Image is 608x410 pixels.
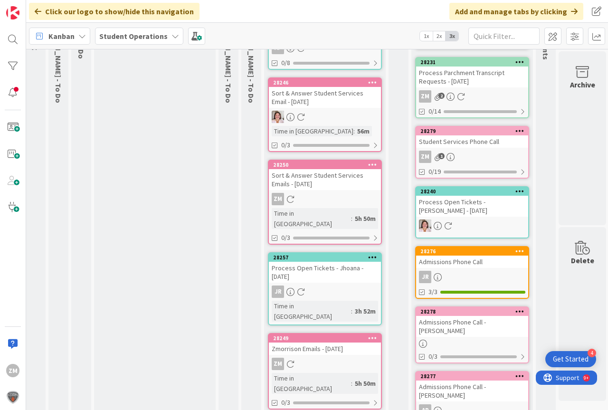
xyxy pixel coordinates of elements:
div: JR [269,286,381,298]
div: 28240Process Open Tickets - [PERSON_NAME] - [DATE] [416,187,528,217]
div: Add and manage tabs by clicking [449,3,583,20]
a: 28276Admissions Phone CallJR3/3 [415,246,529,299]
div: 28277Admissions Phone Call - [PERSON_NAME] [416,372,528,401]
div: Get Started [553,354,589,364]
div: 28279 [420,128,528,134]
div: 4 [588,349,596,357]
div: EW [416,219,528,232]
div: Process Parchment Transcript Requests - [DATE] [416,67,528,87]
span: : [353,126,355,136]
div: 28277 [420,373,528,380]
div: 28276 [420,248,528,255]
span: Eric - To Do [224,20,233,103]
div: Sort & Answer Student Services Email - [DATE] [269,87,381,108]
img: EW [272,111,284,123]
div: Time in [GEOGRAPHIC_DATA] [272,126,353,136]
div: Admissions Phone Call [416,256,528,268]
div: Open Get Started checklist, remaining modules: 4 [545,351,596,367]
img: avatar [6,391,19,404]
div: 28250 [273,162,381,168]
div: 5h 50m [352,213,378,224]
div: 28277 [416,372,528,381]
div: 28279Student Services Phone Call [416,127,528,148]
span: 3x [446,31,458,41]
span: 0/14 [428,106,441,116]
span: 2x [433,31,446,41]
b: Student Operations [99,31,168,41]
div: ZM [272,193,284,205]
span: Kanban [48,30,75,42]
span: : [351,213,352,224]
div: 28276 [416,247,528,256]
div: 28231 [420,59,528,66]
div: 3h 52m [352,306,378,316]
div: 28240 [416,187,528,196]
span: 0/3 [281,398,290,408]
div: 28249Zmorrison Emails - [DATE] [269,334,381,355]
div: 28278 [420,308,528,315]
img: Visit kanbanzone.com [6,6,19,19]
img: EW [419,219,431,232]
div: ZM [416,151,528,163]
div: 28250 [269,161,381,169]
span: Support [20,1,43,13]
div: 28246 [269,78,381,87]
div: Sort & Answer Student Services Emails - [DATE] [269,169,381,190]
div: 28278 [416,307,528,316]
a: 28240Process Open Tickets - [PERSON_NAME] - [DATE]EW [415,186,529,238]
span: 3/3 [428,287,437,297]
div: 5h 50m [352,378,378,389]
a: 28231Process Parchment Transcript Requests - [DATE]ZM0/14 [415,57,529,118]
div: ZM [272,358,284,370]
div: 28249 [273,335,381,342]
div: ZM [419,151,431,163]
div: 28240 [420,188,528,195]
div: 28231 [416,58,528,67]
div: ZM [416,90,528,103]
span: 0/8 [281,58,290,68]
div: ZM [6,364,19,377]
div: ZM [269,193,381,205]
div: 28250Sort & Answer Student Services Emails - [DATE] [269,161,381,190]
span: 0/3 [428,352,437,362]
span: : [351,378,352,389]
div: 28257 [269,253,381,262]
div: 9+ [48,4,53,11]
div: 28276Admissions Phone Call [416,247,528,268]
div: Admissions Phone Call - [PERSON_NAME] [416,381,528,401]
div: Process Open Tickets - [PERSON_NAME] - [DATE] [416,196,528,217]
a: 28257Process Open Tickets - Jhoana - [DATE]JRTime in [GEOGRAPHIC_DATA]:3h 52m [268,252,382,325]
div: 28278Admissions Phone Call - [PERSON_NAME] [416,307,528,337]
span: 1 [438,153,445,159]
div: Time in [GEOGRAPHIC_DATA] [272,208,351,229]
div: 28257Process Open Tickets - Jhoana - [DATE] [269,253,381,283]
div: ZM [419,90,431,103]
a: 28250Sort & Answer Student Services Emails - [DATE]ZMTime in [GEOGRAPHIC_DATA]:5h 50m0/3 [268,160,382,245]
input: Quick Filter... [468,28,540,45]
div: Time in [GEOGRAPHIC_DATA] [272,373,351,394]
div: 28279 [416,127,528,135]
div: 28257 [273,254,381,261]
div: ZM [269,358,381,370]
div: 28231Process Parchment Transcript Requests - [DATE] [416,58,528,87]
div: 28249 [269,334,381,343]
div: Admissions Phone Call - [PERSON_NAME] [416,316,528,337]
div: EW [269,111,381,123]
span: 0/19 [428,167,441,177]
span: 0/3 [281,233,290,243]
div: Time in [GEOGRAPHIC_DATA] [272,301,351,322]
div: JR [419,271,431,283]
span: Amanda - To Do [247,20,256,103]
div: 56m [355,126,372,136]
div: Delete [571,255,594,266]
span: : [351,306,352,316]
a: 28278Admissions Phone Call - [PERSON_NAME]0/3 [415,306,529,363]
div: Process Open Tickets - Jhoana - [DATE] [269,262,381,283]
span: 1x [420,31,433,41]
div: JR [272,286,284,298]
a: 28279Student Services Phone CallZM0/19 [415,126,529,179]
span: 0/3 [281,140,290,150]
div: Archive [570,79,595,90]
a: 28249Zmorrison Emails - [DATE]ZMTime in [GEOGRAPHIC_DATA]:5h 50m0/3 [268,333,382,410]
a: 28246Sort & Answer Student Services Email - [DATE]EWTime in [GEOGRAPHIC_DATA]:56m0/3 [268,77,382,152]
